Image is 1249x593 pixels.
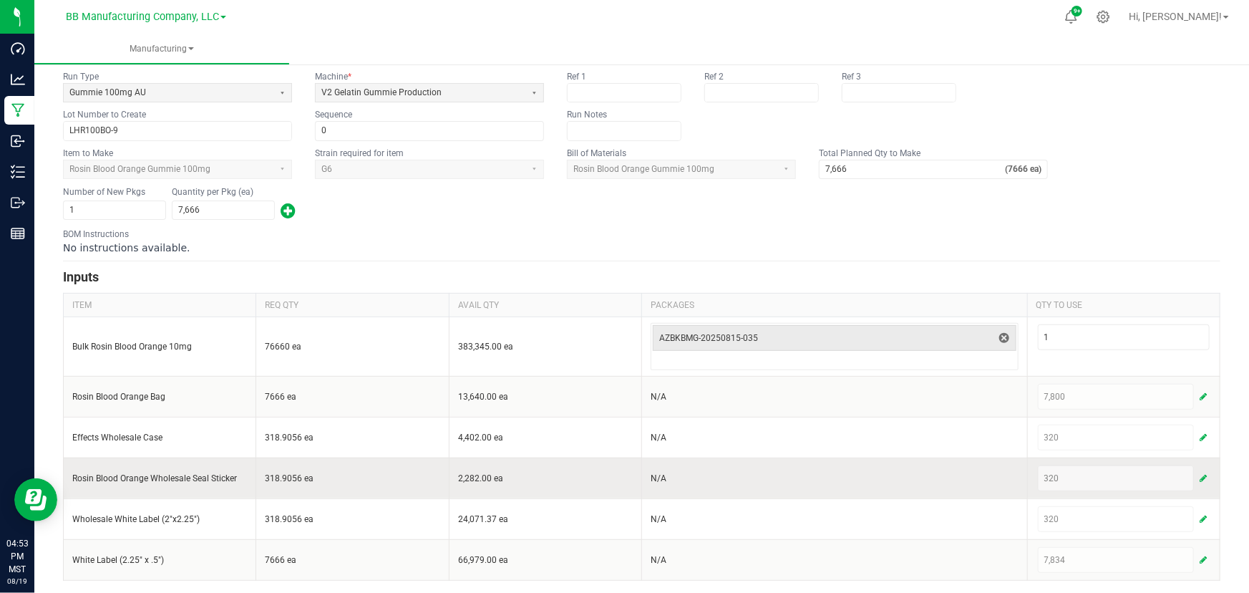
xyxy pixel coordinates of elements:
td: 4,402.00 ea [449,417,641,458]
span: N/A [651,392,666,402]
td: 76660 ea [256,317,449,376]
label: Bill of Materials [567,148,626,159]
inline-svg: Reports [11,226,25,241]
label: Ref 3 [842,71,861,82]
td: 2,282.00 ea [449,458,641,498]
label: Strain required for item [315,148,404,159]
td: 7666 ea [256,376,449,417]
h3: Inputs [63,267,1220,287]
td: 24,071.37 ea [449,498,641,539]
p: 08/19 [6,576,28,587]
kendo-label: Run Type [63,72,99,82]
span: No instructions available. [63,242,190,254]
inline-svg: Inbound [11,134,25,148]
kendo-label: Number of New Pkgs [63,186,166,198]
span: N/A [651,473,666,483]
td: 13,640.00 ea [449,376,641,417]
th: QTY TO USE [1027,293,1220,317]
span: N/A [651,514,666,524]
span: delete [996,329,1013,347]
kendo-label: Lot Number to Create [63,110,146,120]
kendo-label: Ref 2 [704,72,724,82]
span: BB Manufacturing Company, LLC [66,11,219,23]
p: 04:53 PM MST [6,537,28,576]
td: 7666 ea [256,539,449,580]
iframe: Resource center [14,478,57,521]
span: V2 Gelatin Gummie Production [321,87,520,99]
kendo-label: Quantity per Pkg (ea) [172,186,275,198]
span: Hi, [PERSON_NAME]! [1129,11,1222,22]
kendo-label: Machine [315,72,351,82]
th: ITEM [64,293,256,317]
th: PACKAGES [642,293,1028,317]
a: Manufacturing [34,34,289,64]
inline-svg: Outbound [11,196,25,210]
th: AVAIL QTY [449,293,641,317]
label: Total Planned Qty to Make [819,148,920,159]
span: N/A [651,433,666,443]
inline-svg: Dashboard [11,42,25,56]
kendo-label: BOM Instructions [63,229,129,239]
inline-svg: Manufacturing [11,103,25,117]
label: Item to Make [63,148,113,159]
button: Select [525,84,543,102]
span: AZBKBMG-20250815-035 [659,332,993,344]
th: REQ QTY [256,293,449,317]
td: 318.9056 ea [256,458,449,498]
td: 383,345.00 ea [449,317,641,376]
div: Manage settings [1094,10,1112,24]
strong: (7666 ea) [1005,163,1047,175]
td: 318.9056 ea [256,417,449,458]
kendo-label: Run Notes [567,110,607,120]
span: Manufacturing [34,43,289,55]
inline-svg: Analytics [11,72,25,87]
kendo-label: Sequence [315,110,352,120]
span: N/A [651,555,666,565]
span: Gummie 100mg AU [69,87,268,99]
kendo-label: Ref 1 [567,72,586,82]
td: 66,979.00 ea [449,539,641,580]
inline-svg: Inventory [11,165,25,179]
button: Select [273,84,291,102]
span: 9+ [1074,9,1080,14]
td: 318.9056 ea [256,498,449,539]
